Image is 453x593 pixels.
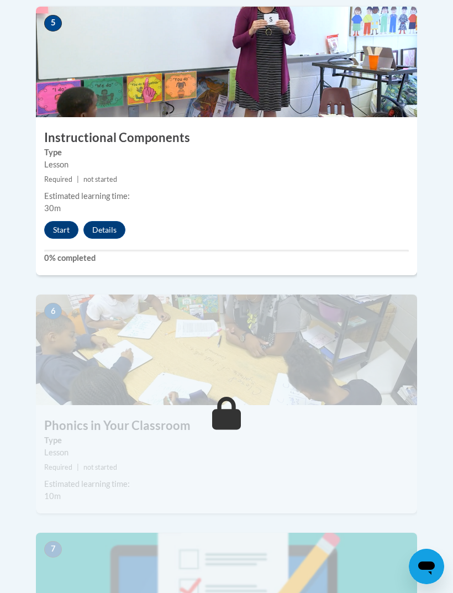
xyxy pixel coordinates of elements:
[44,478,409,490] div: Estimated learning time:
[36,417,417,434] h3: Phonics in Your Classroom
[83,221,125,239] button: Details
[44,175,72,183] span: Required
[44,159,409,171] div: Lesson
[44,203,61,213] span: 30m
[36,7,417,117] img: Course Image
[44,303,62,319] span: 6
[44,463,72,471] span: Required
[83,463,117,471] span: not started
[77,463,79,471] span: |
[44,447,409,459] div: Lesson
[44,252,409,264] label: 0% completed
[36,295,417,405] img: Course Image
[44,434,409,447] label: Type
[44,190,409,202] div: Estimated learning time:
[44,15,62,32] span: 5
[77,175,79,183] span: |
[409,549,444,584] iframe: Button to launch messaging window
[36,129,417,146] h3: Instructional Components
[44,146,409,159] label: Type
[44,221,78,239] button: Start
[44,541,62,558] span: 7
[83,175,117,183] span: not started
[44,491,61,501] span: 10m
